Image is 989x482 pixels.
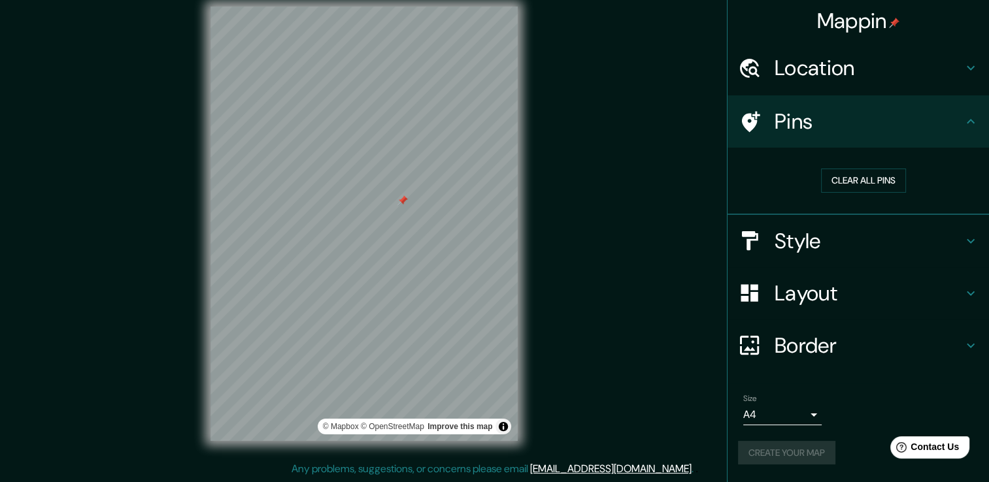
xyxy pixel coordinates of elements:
[696,461,698,477] div: .
[743,404,822,425] div: A4
[728,319,989,372] div: Border
[361,422,424,431] a: OpenStreetMap
[210,7,518,441] canvas: Map
[873,431,975,468] iframe: Help widget launcher
[775,332,963,359] h4: Border
[775,55,963,81] h4: Location
[821,169,906,193] button: Clear all pins
[817,8,900,34] h4: Mappin
[728,42,989,94] div: Location
[775,108,963,135] h4: Pins
[427,422,492,431] a: Map feedback
[728,267,989,319] div: Layout
[530,462,692,475] a: [EMAIL_ADDRESS][DOMAIN_NAME]
[728,215,989,267] div: Style
[292,461,694,477] p: Any problems, suggestions, or concerns please email .
[775,228,963,254] h4: Style
[728,95,989,148] div: Pins
[495,419,511,434] button: Toggle attribution
[775,280,963,306] h4: Layout
[743,393,757,404] label: Size
[694,461,696,477] div: .
[323,422,359,431] a: Mapbox
[889,18,899,28] img: pin-icon.png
